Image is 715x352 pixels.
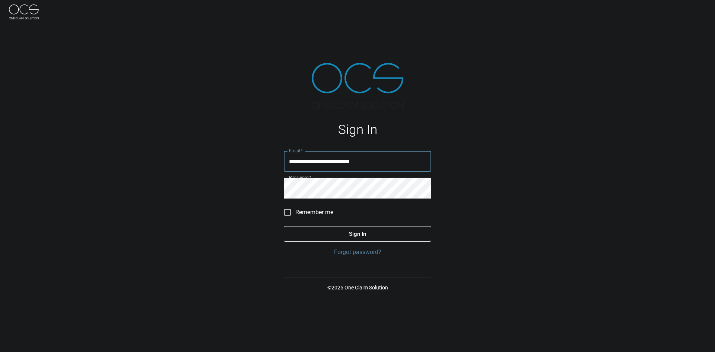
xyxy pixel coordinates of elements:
p: © 2025 One Claim Solution [284,284,431,291]
span: Remember me [295,208,333,217]
img: ocs-logo-tra.png [312,63,404,109]
label: Email [289,148,303,154]
h1: Sign In [284,122,431,137]
button: Sign In [284,226,431,242]
label: Password [289,174,311,181]
a: Forgot password? [284,248,431,257]
img: ocs-logo-white-transparent.png [9,4,39,19]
